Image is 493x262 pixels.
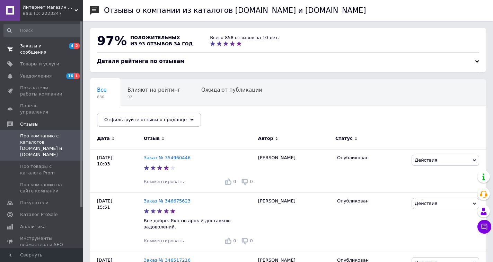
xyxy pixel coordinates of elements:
p: Все добре. Якістю арок й доставкою задоволений. [144,218,255,230]
span: Товары и услуги [20,61,59,67]
span: Ожидают публикации [201,87,262,93]
span: Про товары с каталога Prom [20,163,64,176]
span: Детали рейтинга по отзывам [97,58,184,64]
span: Статус [335,135,353,142]
span: 16 [66,73,74,79]
span: 0 [233,238,236,243]
span: Заказы и сообщения [20,43,64,55]
span: Комментировать [144,238,184,243]
div: [DATE] 10:03 [90,149,144,192]
div: Всего 858 отзывов за 10 лет. [210,35,279,41]
span: 1 [74,73,80,79]
span: Отфильтруйте отзывы о продавце [104,117,187,122]
span: 0 [233,179,236,184]
span: Интернет магазин Кузовных деталей "Авто-Ринг 24" [23,4,74,10]
span: 97% [97,34,127,48]
div: [PERSON_NAME] [255,149,334,192]
span: из 93 отзывов за год [130,41,193,46]
span: Отзыв [144,135,160,142]
div: Опубликован [337,198,406,204]
span: положительных [130,35,180,40]
input: Поиск [3,24,82,37]
span: Каталог ProSale [20,211,58,218]
span: 0 [250,238,253,243]
span: Аналитика [20,224,46,230]
a: Заказ № 354960446 [144,155,191,160]
span: Уведомления [20,73,52,79]
div: Комментировать [144,179,184,185]
span: Влияют на рейтинг [127,87,181,93]
span: Про компанию на сайте компании [20,182,64,194]
a: Заказ № 346675623 [144,198,191,204]
div: [PERSON_NAME] [255,192,334,252]
span: Все [97,87,107,93]
span: Покупатели [20,200,49,206]
div: Детали рейтинга по отзывам [97,58,479,65]
span: Действия [415,201,437,206]
button: Чат с покупателем [477,220,491,234]
span: Действия [415,157,437,163]
span: 92 [127,94,181,100]
span: Комментировать [144,179,184,184]
span: Дата [97,135,110,142]
span: Про компанию с каталогов [DOMAIN_NAME] и [DOMAIN_NAME] [20,133,64,158]
span: Инструменты вебмастера и SEO [20,235,64,248]
span: 4 [69,43,74,49]
div: Комментировать [144,238,184,244]
span: Опубликованы без комме... [97,113,172,119]
span: Панель управления [20,103,64,115]
div: Опубликованы без комментария [90,106,186,132]
div: Ваш ID: 2223247 [23,10,83,17]
span: Автор [258,135,273,142]
span: Показатели работы компании [20,85,64,97]
h1: Отзывы о компании из каталогов [DOMAIN_NAME] и [DOMAIN_NAME] [104,6,366,15]
div: Опубликован [337,155,406,161]
span: Отзывы [20,121,38,127]
span: 2 [74,43,80,49]
span: 0 [250,179,253,184]
div: [DATE] 15:51 [90,192,144,252]
span: 886 [97,94,107,100]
